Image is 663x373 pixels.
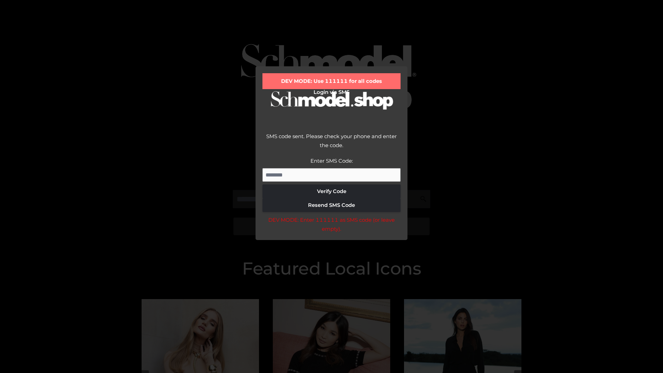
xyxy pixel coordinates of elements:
[262,198,401,212] button: Resend SMS Code
[262,184,401,198] button: Verify Code
[262,89,401,95] h2: Login via SMS
[262,216,401,233] div: DEV MODE: Enter 111111 as SMS code (or leave empty).
[262,132,401,156] div: SMS code sent. Please check your phone and enter the code.
[262,73,401,89] div: DEV MODE: Use 111111 for all codes
[310,157,353,164] label: Enter SMS Code:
